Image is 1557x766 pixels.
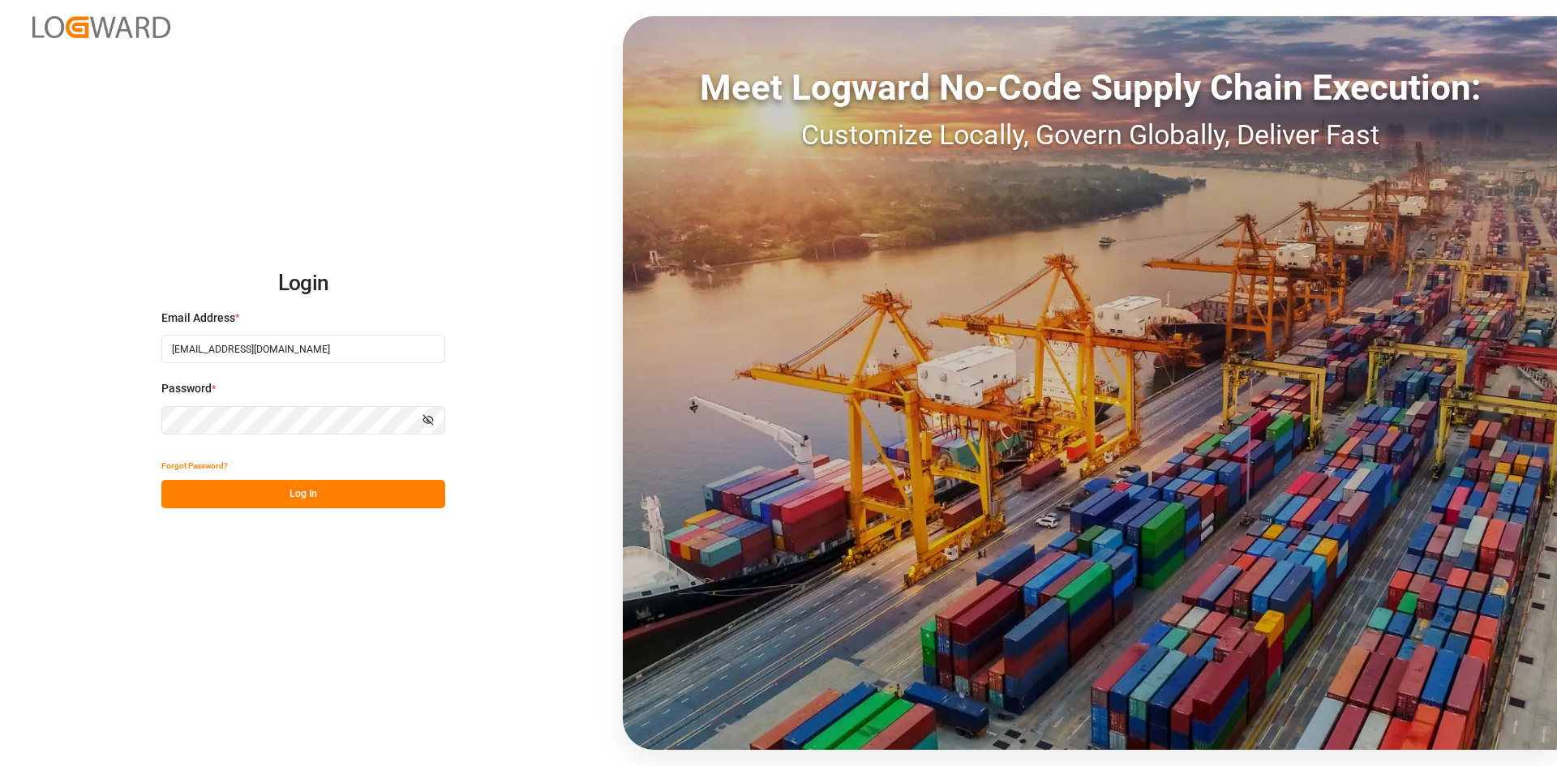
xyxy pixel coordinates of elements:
[161,451,228,480] button: Forgot Password?
[161,310,235,327] span: Email Address
[161,480,445,508] button: Log In
[161,258,445,310] h2: Login
[32,16,170,38] img: Logward_new_orange.png
[623,61,1557,114] div: Meet Logward No-Code Supply Chain Execution:
[623,114,1557,156] div: Customize Locally, Govern Globally, Deliver Fast
[161,380,212,397] span: Password
[161,335,445,363] input: Enter your email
